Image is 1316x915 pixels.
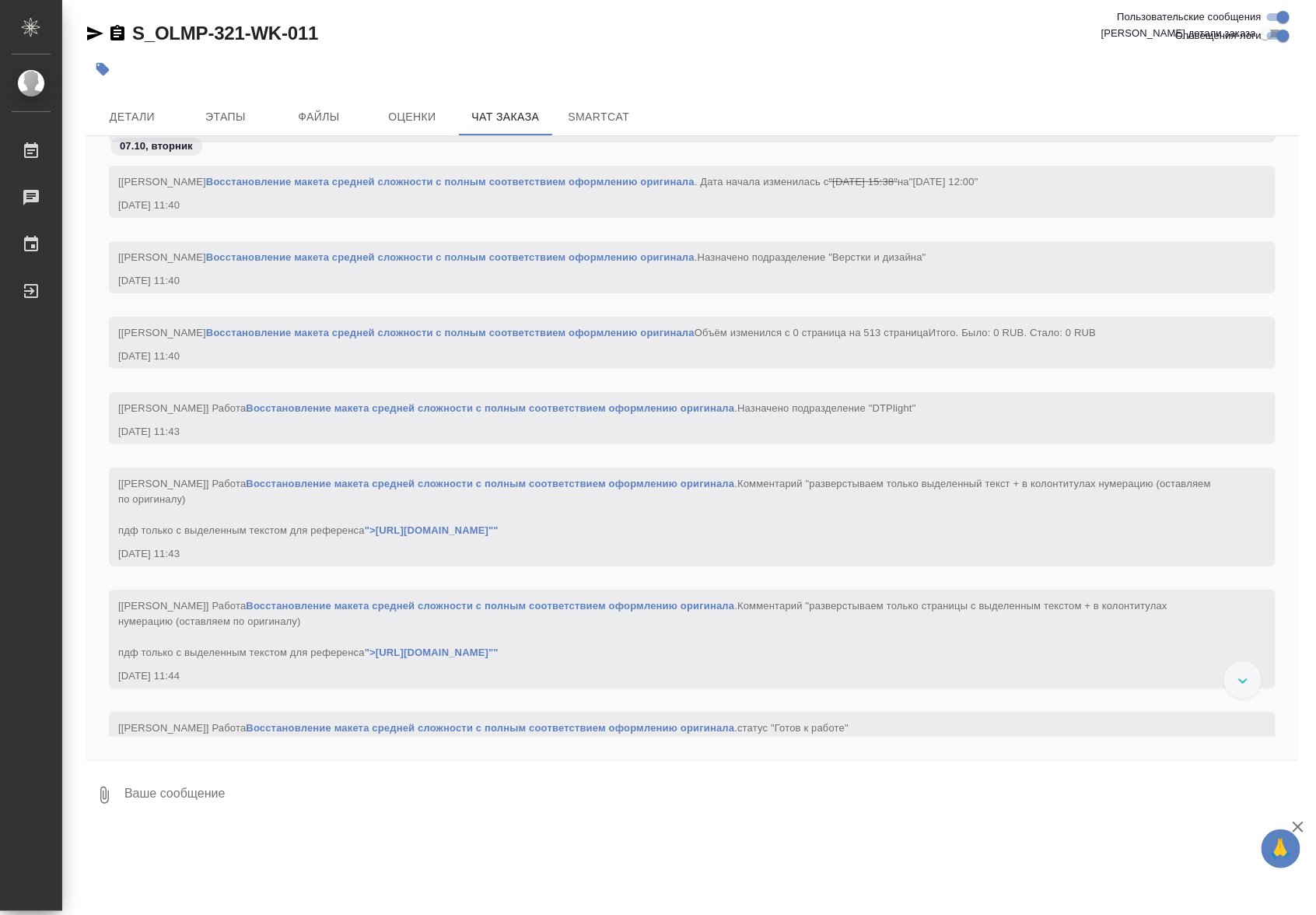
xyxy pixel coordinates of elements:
a: Восстановление макета средней сложности с полным соответствием оформлению оригинала [206,251,695,263]
span: [[PERSON_NAME]] Работа . [118,478,1214,536]
a: Восстановление макета средней сложности с полным соответствием оформлению оригинала [206,176,695,188]
span: Детали [95,107,170,127]
button: 🙏 [1262,829,1300,868]
div: [DATE] 11:40 [118,273,1221,289]
a: ">[URL][DOMAIN_NAME]"" [365,524,499,536]
button: Скопировать ссылку [108,24,127,43]
span: статус "Готов к работе" [737,722,849,734]
a: Восстановление макета средней сложности с полным соответствием оформлению оригинала [206,327,695,338]
div: [DATE] 11:44 [118,668,1221,684]
span: Файлы [282,107,356,127]
a: Восстановление макета средней сложности с полным соответствием оформлению оригинала [246,478,734,489]
span: [[PERSON_NAME] . Дата начала изменилась с на [118,176,978,188]
a: ">[URL][DOMAIN_NAME]"" [365,647,499,658]
span: Чат заказа [468,107,543,127]
span: [[PERSON_NAME]] Работа . [118,402,916,414]
span: [[PERSON_NAME]] Работа . [118,600,1171,658]
span: "[DATE] 12:00" [909,176,978,188]
a: Восстановление макета средней сложности с полным соответствием оформлению оригинала [246,402,734,414]
span: "[DATE] 15:38" [829,176,898,188]
span: Итого. Было: 0 RUB. Стало: 0 RUB [929,327,1096,338]
div: [DATE] 11:40 [118,198,1221,213]
span: [[PERSON_NAME] Объём изменился с 0 страница на 513 страница [118,327,1096,338]
span: [[PERSON_NAME]] Работа . [118,722,849,734]
div: [DATE] 11:43 [118,424,1221,440]
span: Назначено подразделение "DTPlight" [737,402,916,414]
span: Оповещения-логи [1175,28,1262,44]
span: Назначено подразделение "Верстки и дизайна" [698,251,926,263]
p: 07.10, вторник [120,138,193,154]
span: Этапы [188,107,263,127]
span: 🙏 [1268,833,1294,865]
button: Добавить тэг [86,52,120,86]
span: Оценки [375,107,450,127]
a: S_OLMP-321-WK-011 [132,23,318,44]
button: Скопировать ссылку для ЯМессенджера [86,24,104,43]
a: Восстановление макета средней сложности с полным соответствием оформлению оригинала [246,722,734,734]
span: SmartCat [562,107,636,127]
div: [DATE] 11:40 [118,349,1221,364]
span: [PERSON_NAME] детали заказа [1101,26,1256,41]
span: [[PERSON_NAME] . [118,251,926,263]
div: [DATE] 11:43 [118,546,1221,562]
a: Восстановление макета средней сложности с полным соответствием оформлению оригинала [246,600,734,612]
span: Пользовательские сообщения [1117,9,1262,25]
